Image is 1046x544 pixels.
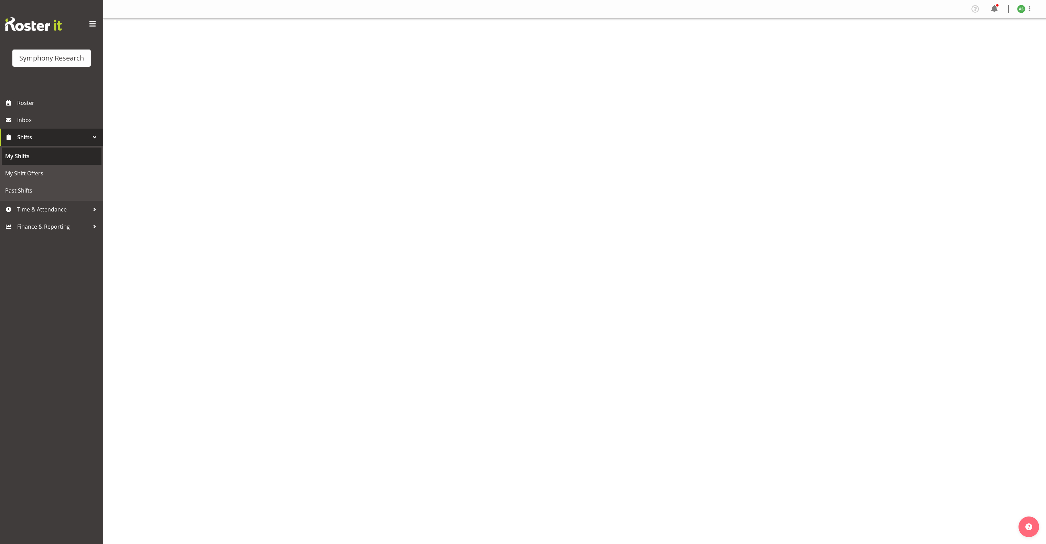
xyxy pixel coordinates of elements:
img: help-xxl-2.png [1025,523,1032,530]
span: My Shifts [5,151,98,161]
a: My Shift Offers [2,165,101,182]
img: ange-steiger11422.jpg [1017,5,1025,13]
span: Inbox [17,115,100,125]
img: Rosterit website logo [5,17,62,31]
span: Roster [17,98,100,108]
span: Shifts [17,132,89,142]
span: Time & Attendance [17,204,89,215]
span: Finance & Reporting [17,221,89,232]
div: Symphony Research [19,53,84,63]
a: Past Shifts [2,182,101,199]
a: My Shifts [2,148,101,165]
span: My Shift Offers [5,168,98,178]
span: Past Shifts [5,185,98,196]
